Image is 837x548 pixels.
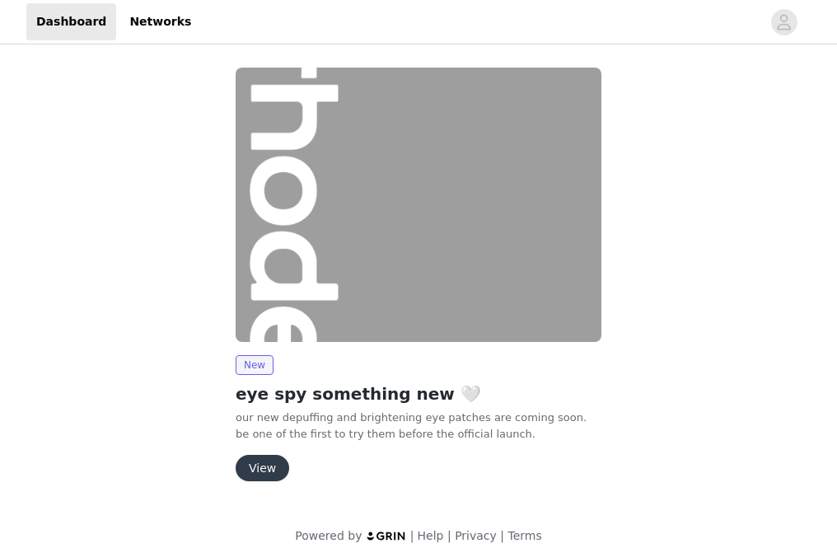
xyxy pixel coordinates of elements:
span: | [410,529,414,542]
button: View [236,455,289,481]
a: Terms [507,529,541,542]
span: | [447,529,451,542]
span: Powered by [295,529,362,542]
span: New [236,355,274,375]
a: View [236,462,289,475]
a: Networks [119,3,201,40]
a: Privacy [455,529,497,542]
div: avatar [776,9,792,35]
img: rhode skin [236,68,601,342]
img: logo [366,531,407,541]
span: | [500,529,504,542]
h2: eye spy something new 🤍 [236,382,601,406]
p: our new depuffing and brightening eye patches are coming soon. be one of the first to try them be... [236,410,601,442]
a: Help [418,529,444,542]
a: Dashboard [26,3,116,40]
